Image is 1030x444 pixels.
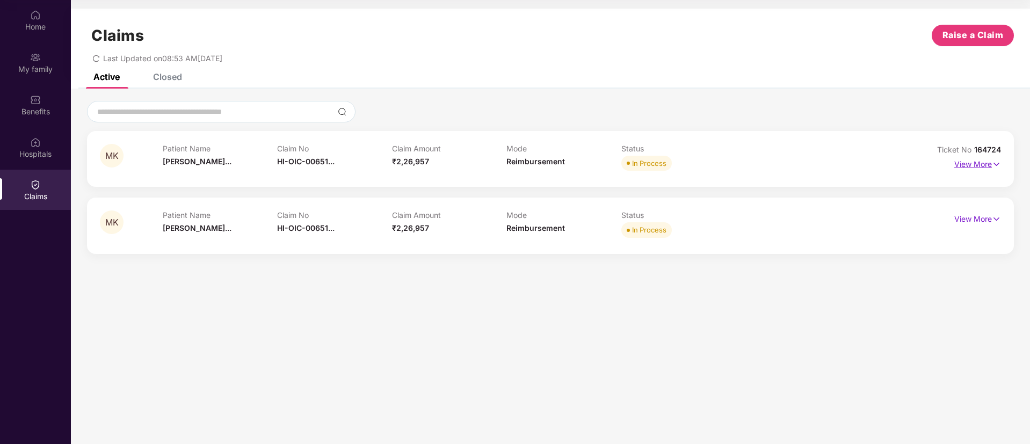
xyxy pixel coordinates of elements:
[942,28,1004,42] span: Raise a Claim
[163,157,231,166] span: [PERSON_NAME]...
[92,54,100,63] span: redo
[103,54,222,63] span: Last Updated on 08:53 AM[DATE]
[506,223,565,232] span: Reimbursement
[974,145,1001,154] span: 164724
[992,213,1001,225] img: svg+xml;base64,PHN2ZyB4bWxucz0iaHR0cDovL3d3dy53My5vcmcvMjAwMC9zdmciIHdpZHRoPSIxNyIgaGVpZ2h0PSIxNy...
[392,223,429,232] span: ₹2,26,957
[932,25,1014,46] button: Raise a Claim
[621,210,736,220] p: Status
[153,71,182,82] div: Closed
[954,210,1001,225] p: View More
[93,71,120,82] div: Active
[163,210,278,220] p: Patient Name
[277,157,335,166] span: HI-OIC-00651...
[392,210,507,220] p: Claim Amount
[30,94,41,105] img: svg+xml;base64,PHN2ZyBpZD0iQmVuZWZpdHMiIHhtbG5zPSJodHRwOi8vd3d3LnczLm9yZy8yMDAwL3N2ZyIgd2lkdGg9Ij...
[91,26,144,45] h1: Claims
[277,144,392,153] p: Claim No
[30,137,41,148] img: svg+xml;base64,PHN2ZyBpZD0iSG9zcGl0YWxzIiB4bWxucz0iaHR0cDovL3d3dy53My5vcmcvMjAwMC9zdmciIHdpZHRoPS...
[277,223,335,232] span: HI-OIC-00651...
[632,224,666,235] div: In Process
[338,107,346,116] img: svg+xml;base64,PHN2ZyBpZD0iU2VhcmNoLTMyeDMyIiB4bWxucz0iaHR0cDovL3d3dy53My5vcmcvMjAwMC9zdmciIHdpZH...
[30,179,41,190] img: svg+xml;base64,PHN2ZyBpZD0iQ2xhaW0iIHhtbG5zPSJodHRwOi8vd3d3LnczLm9yZy8yMDAwL3N2ZyIgd2lkdGg9IjIwIi...
[105,218,119,227] span: MK
[30,52,41,63] img: svg+xml;base64,PHN2ZyB3aWR0aD0iMjAiIGhlaWdodD0iMjAiIHZpZXdCb3g9IjAgMCAyMCAyMCIgZmlsbD0ibm9uZSIgeG...
[392,144,507,153] p: Claim Amount
[937,145,974,154] span: Ticket No
[105,151,119,161] span: MK
[954,156,1001,170] p: View More
[632,158,666,169] div: In Process
[30,10,41,20] img: svg+xml;base64,PHN2ZyBpZD0iSG9tZSIgeG1sbnM9Imh0dHA6Ly93d3cudzMub3JnLzIwMDAvc3ZnIiB3aWR0aD0iMjAiIG...
[392,157,429,166] span: ₹2,26,957
[277,210,392,220] p: Claim No
[506,210,621,220] p: Mode
[163,144,278,153] p: Patient Name
[506,157,565,166] span: Reimbursement
[163,223,231,232] span: [PERSON_NAME]...
[992,158,1001,170] img: svg+xml;base64,PHN2ZyB4bWxucz0iaHR0cDovL3d3dy53My5vcmcvMjAwMC9zdmciIHdpZHRoPSIxNyIgaGVpZ2h0PSIxNy...
[621,144,736,153] p: Status
[506,144,621,153] p: Mode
